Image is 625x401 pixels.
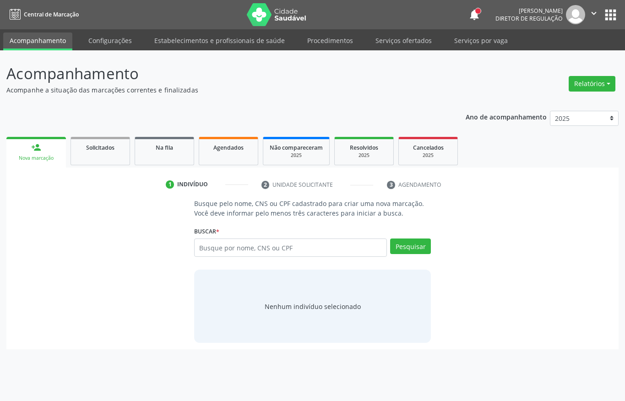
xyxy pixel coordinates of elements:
[585,5,603,24] button: 
[31,142,41,152] div: person_add
[6,85,435,95] p: Acompanhe a situação das marcações correntes e finalizadas
[82,33,138,49] a: Configurações
[495,7,563,15] div: [PERSON_NAME]
[194,224,219,238] label: Buscar
[466,111,547,122] p: Ano de acompanhamento
[566,5,585,24] img: img
[341,152,387,159] div: 2025
[589,8,599,18] i: 
[603,7,619,23] button: apps
[495,15,563,22] span: Diretor de regulação
[6,7,79,22] a: Central de Marcação
[350,144,378,152] span: Resolvidos
[468,8,481,21] button: notifications
[270,144,323,152] span: Não compareceram
[3,33,72,50] a: Acompanhamento
[156,144,173,152] span: Na fila
[569,76,615,92] button: Relatórios
[413,144,444,152] span: Cancelados
[390,238,431,254] button: Pesquisar
[194,199,431,218] p: Busque pelo nome, CNS ou CPF cadastrado para criar uma nova marcação. Você deve informar pelo men...
[148,33,291,49] a: Estabelecimentos e profissionais de saúde
[405,152,451,159] div: 2025
[213,144,244,152] span: Agendados
[265,302,361,311] div: Nenhum indivíduo selecionado
[270,152,323,159] div: 2025
[86,144,114,152] span: Solicitados
[177,180,208,189] div: Indivíduo
[301,33,359,49] a: Procedimentos
[166,180,174,189] div: 1
[448,33,514,49] a: Serviços por vaga
[24,11,79,18] span: Central de Marcação
[369,33,438,49] a: Serviços ofertados
[194,238,387,257] input: Busque por nome, CNS ou CPF
[13,155,60,162] div: Nova marcação
[6,62,435,85] p: Acompanhamento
